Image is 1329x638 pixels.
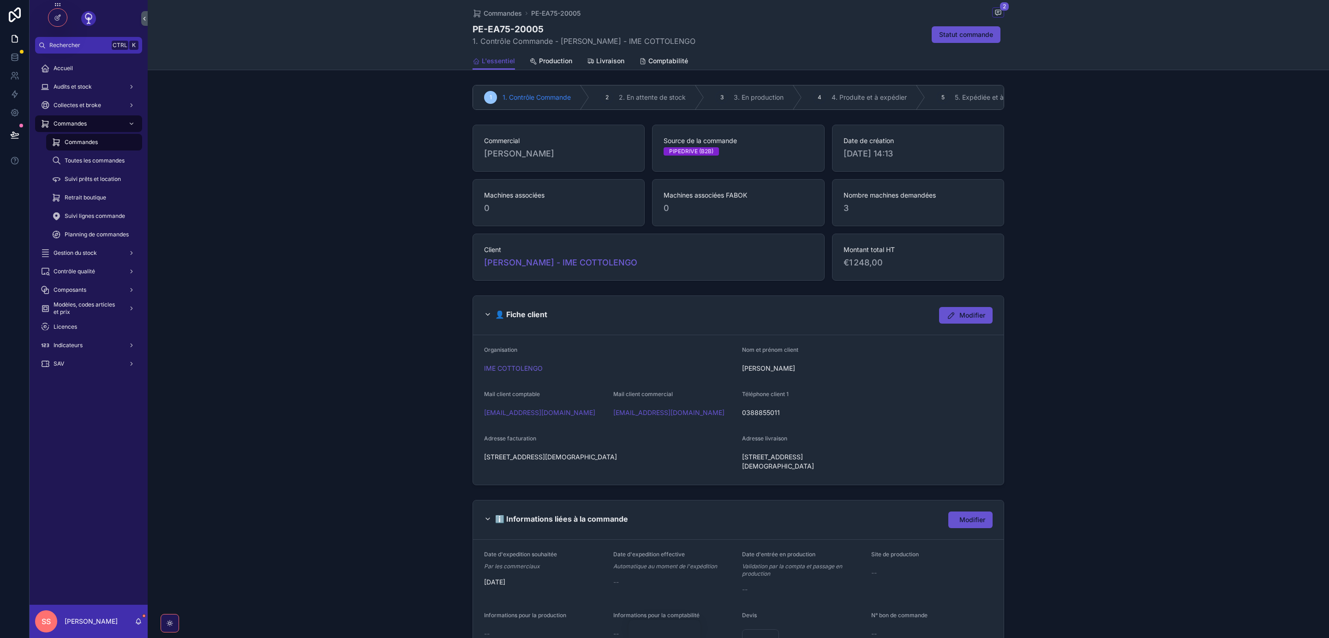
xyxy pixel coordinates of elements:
[664,136,813,145] span: Source de la commande
[742,452,864,471] span: [STREET_ADDRESS][DEMOGRAPHIC_DATA]
[35,355,142,372] a: SAV
[484,147,554,160] span: [PERSON_NAME]
[742,364,993,373] span: [PERSON_NAME]
[484,452,735,462] span: [STREET_ADDRESS][DEMOGRAPHIC_DATA]
[941,94,945,101] span: 5
[495,307,547,322] h2: 👤 Fiche client
[648,56,688,66] span: Comptabilité
[587,53,624,71] a: Livraison
[54,342,83,349] span: Indicateurs
[35,282,142,298] a: Composants
[484,136,633,145] span: Commercial
[832,93,907,102] span: 4. Produite et à expédier
[65,617,118,626] p: [PERSON_NAME]
[613,563,717,570] em: Automatique au moment de l'expédition
[484,578,606,587] span: [DATE]
[35,115,142,132] a: Commandes
[959,311,985,320] span: Modifier
[818,94,821,101] span: 4
[46,152,142,169] a: Toutes les commandes
[664,202,813,215] span: 0
[35,97,142,114] a: Collectes et broke
[54,286,86,294] span: Composants
[531,9,581,18] a: PE-EA75-20005
[54,323,77,331] span: Licences
[54,65,73,72] span: Accueil
[46,134,142,150] a: Commandes
[844,256,993,269] span: €1 248,00
[530,53,572,71] a: Production
[742,408,864,417] span: 0388855011
[742,585,748,594] span: --
[65,231,129,238] span: Planning de commandes
[473,23,695,36] h1: PE-EA75-20005
[613,612,700,619] span: Informations pour la comptabilité
[49,42,108,49] span: Rechercher
[613,578,619,587] span: --
[54,268,95,275] span: Contrôle qualité
[35,245,142,261] a: Gestion du stock
[605,94,609,101] span: 2
[484,346,517,353] span: Organisation
[844,136,993,145] span: Date de création
[844,202,993,215] span: 3
[35,78,142,95] a: Audits et stock
[871,551,919,558] span: Site de production
[35,60,142,77] a: Accueil
[484,202,633,215] span: 0
[871,612,928,619] span: N° bon de commande
[484,563,540,570] em: Par les commerciaux
[65,157,125,164] span: Toutes les commandes
[112,41,128,50] span: Ctrl
[35,319,142,335] a: Licences
[484,551,557,558] span: Date d'expedition souhaitée
[613,391,673,397] span: Mail client commercial
[939,307,993,324] button: Modifier
[484,256,637,269] a: [PERSON_NAME] - IME COTTOLENGO
[844,147,993,160] span: [DATE] 14:13
[742,346,798,353] span: Nom et prénom client
[720,94,724,101] span: 3
[955,93,1030,102] span: 5. Expédiée et à facturer
[992,7,1004,19] button: 2
[65,212,125,220] span: Suivi lignes commande
[46,208,142,224] a: Suivi lignes commande
[484,245,813,254] span: Client
[932,26,1000,43] button: Statut commande
[742,391,789,397] span: Téléphone client 1
[639,53,688,71] a: Comptabilité
[539,56,572,66] span: Production
[46,189,142,206] a: Retrait boutique
[490,94,492,101] span: 1
[54,120,87,127] span: Commandes
[54,249,97,257] span: Gestion du stock
[54,102,101,109] span: Collectes et broke
[473,53,515,70] a: L'essentiel
[54,83,92,90] span: Audits et stock
[664,191,813,200] span: Machines associées FABOK
[130,42,138,49] span: K
[734,93,784,102] span: 3. En production
[959,515,985,524] span: Modifier
[844,245,993,254] span: Montant total HT
[871,568,877,578] span: --
[495,512,628,526] h2: ℹ️ Informations liées à la commande
[35,337,142,354] a: Indicateurs
[613,551,685,558] span: Date d'expedition effective
[54,360,64,367] span: SAV
[742,435,787,442] span: Adresse livraison
[473,36,695,47] span: 1. Contrôle Commande - [PERSON_NAME] - IME COTTOLENGO
[669,147,713,156] div: PIPEDRIVE (B2B)
[46,171,142,187] a: Suivi prêts et location
[484,408,595,417] a: [EMAIL_ADDRESS][DOMAIN_NAME]
[35,263,142,280] a: Contrôle qualité
[484,364,543,373] a: IME COTTOLENGO
[65,194,106,201] span: Retrait boutique
[948,512,993,528] button: Modifier
[484,9,522,18] span: Commandes
[613,408,724,417] a: [EMAIL_ADDRESS][DOMAIN_NAME]
[503,93,571,102] span: 1. Contrôle Commande
[742,551,815,558] span: Date d'entrée en production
